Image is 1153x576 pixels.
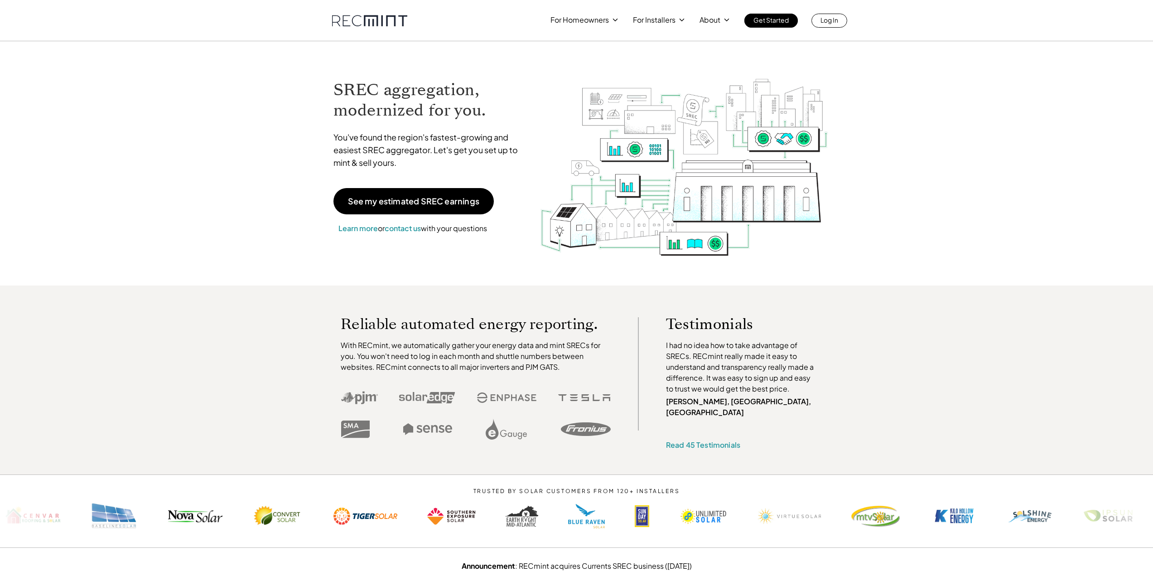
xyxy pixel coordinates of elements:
[385,223,421,233] a: contact us
[462,561,515,571] strong: Announcement
[633,14,675,26] p: For Installers
[666,440,740,450] a: Read 45 Testimonials
[333,188,494,214] a: See my estimated SREC earnings
[820,14,838,26] p: Log In
[333,80,526,121] h1: SREC aggregation, modernized for you.
[348,197,479,205] p: See my estimated SREC earnings
[333,131,526,169] p: You've found the region's fastest-growing and easiest SREC aggregator. Let's get you set up to mi...
[341,340,611,373] p: With RECmint, we automatically gather your energy data and mint SRECs for you. You won't need to ...
[333,223,492,234] p: or with your questions
[341,317,611,331] p: Reliable automated energy reporting.
[700,14,720,26] p: About
[540,55,829,258] img: RECmint value cycle
[811,14,847,28] a: Log In
[338,223,378,233] a: Learn more
[666,396,818,418] p: [PERSON_NAME], [GEOGRAPHIC_DATA], [GEOGRAPHIC_DATA]
[550,14,609,26] p: For Homeowners
[666,317,801,331] p: Testimonials
[744,14,798,28] a: Get Started
[753,14,789,26] p: Get Started
[666,340,818,394] p: I had no idea how to take advantage of SRECs. RECmint really made it easy to understand and trans...
[462,561,692,571] a: Announcement: RECmint acquires Currents SREC business ([DATE])
[446,488,707,494] p: TRUSTED BY SOLAR CUSTOMERS FROM 120+ INSTALLERS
